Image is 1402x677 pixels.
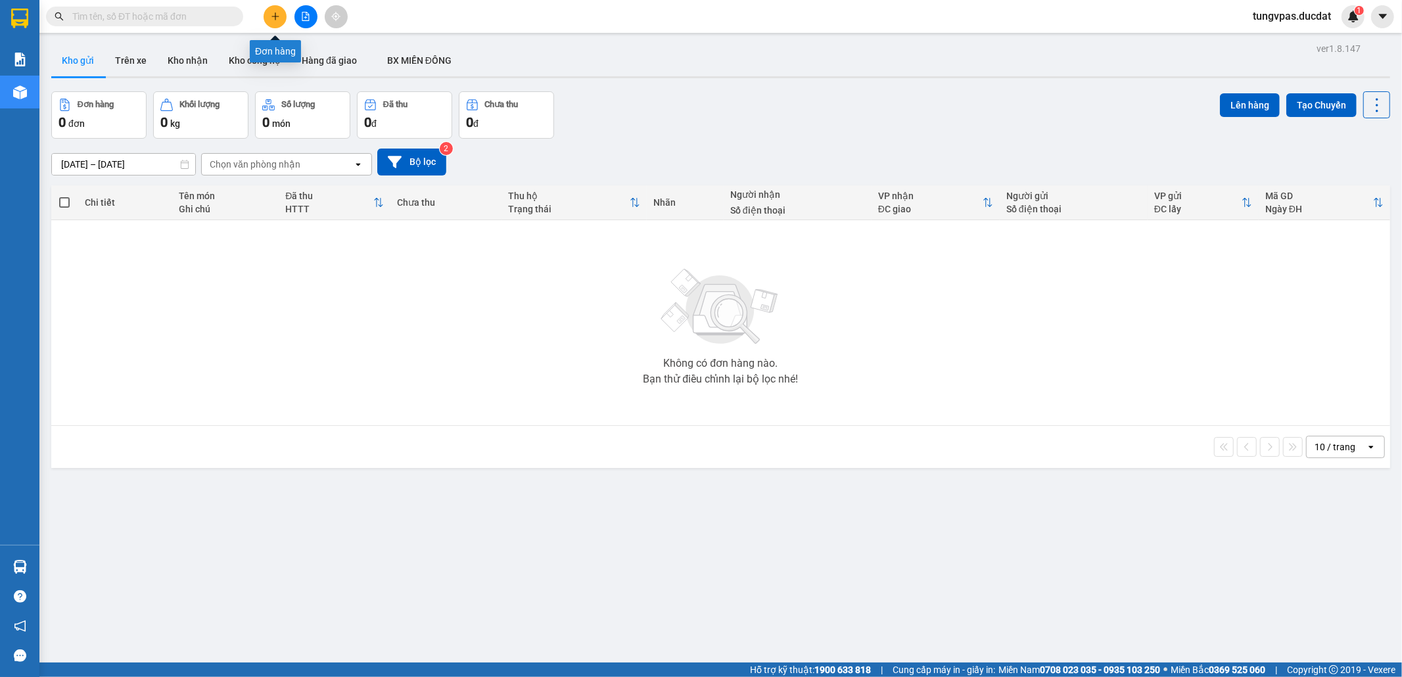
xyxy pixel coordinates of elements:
span: search [55,12,64,21]
div: Bạn thử điều chỉnh lại bộ lọc nhé! [643,374,798,385]
button: file-add [294,5,317,28]
span: | [1275,663,1277,677]
sup: 1 [1355,6,1364,15]
div: Khối lượng [179,100,220,109]
img: icon-new-feature [1347,11,1359,22]
sup: 2 [440,142,453,155]
span: món [272,118,291,129]
button: Đơn hàng0đơn [51,91,147,139]
div: Ngày ĐH [1265,204,1373,214]
img: warehouse-icon [13,560,27,574]
div: Số điện thoại [1006,204,1141,214]
input: Tìm tên, số ĐT hoặc mã đơn [72,9,227,24]
span: đơn [68,118,85,129]
div: VP nhận [878,191,983,201]
img: svg+xml;base64,PHN2ZyBjbGFzcz0ibGlzdC1wbHVnX19zdmciIHhtbG5zPSJodHRwOi8vd3d3LnczLm9yZy8yMDAwL3N2Zy... [655,261,786,353]
span: caret-down [1377,11,1389,22]
span: | [881,663,883,677]
span: 0 [364,114,371,130]
div: Số điện thoại [730,205,865,216]
svg: open [353,159,363,170]
button: Tạo Chuyến [1286,93,1357,117]
div: VP gửi [1154,191,1242,201]
div: Người gửi [1006,191,1141,201]
span: Hỗ trợ kỹ thuật: [750,663,871,677]
span: notification [14,620,26,632]
div: Trạng thái [508,204,630,214]
div: Chưa thu [485,100,519,109]
button: Khối lượng0kg [153,91,248,139]
span: Miền Bắc [1171,663,1265,677]
div: Nhãn [653,197,717,208]
span: 1 [1357,6,1361,15]
span: 0 [160,114,168,130]
div: ĐC lấy [1154,204,1242,214]
th: Toggle SortBy [872,185,1000,220]
button: Lên hàng [1220,93,1280,117]
div: Đã thu [383,100,408,109]
div: Đã thu [285,191,373,201]
span: BX MIỀN ĐÔNG [387,55,452,66]
div: Số lượng [281,100,315,109]
span: đ [371,118,377,129]
span: copyright [1329,665,1338,674]
div: HTTT [285,204,373,214]
strong: 0369 525 060 [1209,665,1265,675]
span: message [14,649,26,662]
span: ⚪️ [1163,667,1167,672]
span: Cung cấp máy in - giấy in: [893,663,995,677]
div: Mã GD [1265,191,1373,201]
div: Đơn hàng [78,100,114,109]
span: kg [170,118,180,129]
button: Trên xe [105,45,157,76]
img: solution-icon [13,53,27,66]
div: ver 1.8.147 [1317,41,1361,56]
span: tungvpas.ducdat [1242,8,1342,24]
span: aim [331,12,340,21]
span: 0 [58,114,66,130]
span: file-add [301,12,310,21]
div: Không có đơn hàng nào. [663,358,778,369]
div: 10 / trang [1315,440,1355,454]
div: Người nhận [730,189,865,200]
strong: 1900 633 818 [814,665,871,675]
input: Select a date range. [52,154,195,175]
button: Số lượng0món [255,91,350,139]
button: plus [264,5,287,28]
span: 0 [262,114,269,130]
div: ĐC giao [878,204,983,214]
img: warehouse-icon [13,85,27,99]
button: caret-down [1371,5,1394,28]
th: Toggle SortBy [502,185,647,220]
th: Toggle SortBy [1259,185,1390,220]
svg: open [1366,442,1376,452]
div: Chọn văn phòng nhận [210,158,300,171]
span: 0 [466,114,473,130]
div: Thu hộ [508,191,630,201]
button: Bộ lọc [377,149,446,175]
div: Chưa thu [397,197,495,208]
button: Kho gửi [51,45,105,76]
span: Miền Nam [998,663,1160,677]
strong: 0708 023 035 - 0935 103 250 [1040,665,1160,675]
button: Chưa thu0đ [459,91,554,139]
div: Ghi chú [179,204,273,214]
span: đ [473,118,479,129]
button: Kho công nợ [218,45,291,76]
th: Toggle SortBy [279,185,390,220]
th: Toggle SortBy [1148,185,1259,220]
img: logo-vxr [11,9,28,28]
div: Tên món [179,191,273,201]
div: Chi tiết [85,197,166,208]
span: question-circle [14,590,26,603]
button: aim [325,5,348,28]
button: Kho nhận [157,45,218,76]
span: plus [271,12,280,21]
button: Đã thu0đ [357,91,452,139]
button: Hàng đã giao [291,45,367,76]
